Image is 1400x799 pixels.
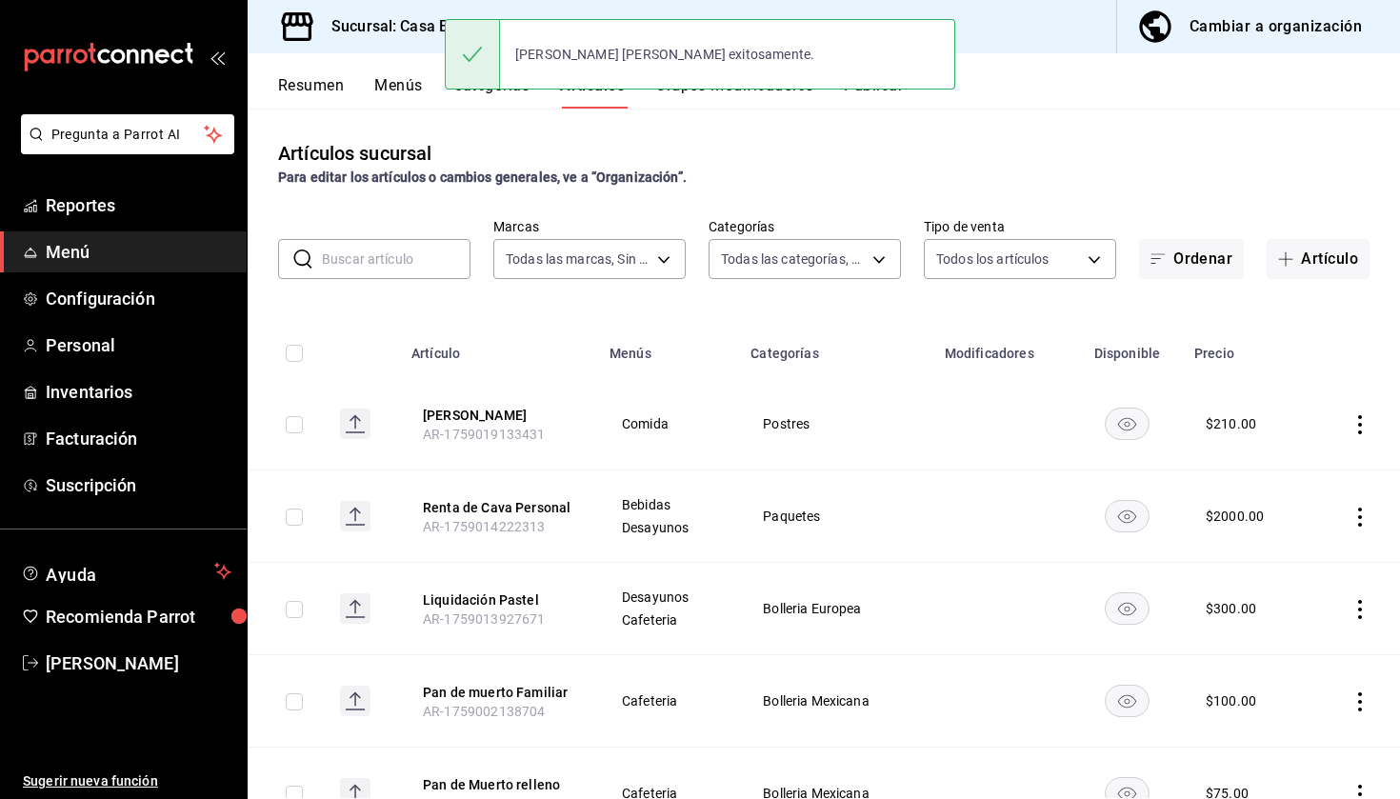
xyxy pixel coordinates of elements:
[46,239,231,265] span: Menú
[622,590,715,604] span: Desayunos
[423,683,575,702] button: edit-product-location
[278,76,1400,109] div: navigation tabs
[322,240,470,278] input: Buscar artículo
[423,406,575,425] button: edit-product-location
[763,509,909,523] span: Paquetes
[46,560,207,583] span: Ayuda
[1105,592,1150,625] button: availability-product
[1105,500,1150,532] button: availability-product
[1071,317,1183,378] th: Disponible
[400,317,598,378] th: Artículo
[423,611,545,627] span: AR-1759013927671
[21,114,234,154] button: Pregunta a Parrot AI
[739,317,932,378] th: Categorías
[51,125,205,145] span: Pregunta a Parrot AI
[1105,685,1150,717] button: availability-product
[46,650,231,676] span: [PERSON_NAME]
[46,379,231,405] span: Inventarios
[1206,414,1256,433] div: $ 210.00
[1183,317,1310,378] th: Precio
[278,76,344,109] button: Resumen
[1206,507,1264,526] div: $ 2000.00
[46,192,231,218] span: Reportes
[23,771,231,791] span: Sugerir nueva función
[1350,415,1370,434] button: actions
[316,15,660,38] h3: Sucursal: Casa Encanto ([GEOGRAPHIC_DATA])
[924,220,1116,233] label: Tipo de venta
[500,33,830,75] div: [PERSON_NAME] [PERSON_NAME] exitosamente.
[423,590,575,609] button: edit-product-location
[1139,239,1244,279] button: Ordenar
[763,417,909,430] span: Postres
[210,50,225,65] button: open_drawer_menu
[1206,599,1256,618] div: $ 300.00
[622,417,715,430] span: Comida
[46,472,231,498] span: Suscripción
[46,286,231,311] span: Configuración
[423,427,545,442] span: AR-1759019133431
[374,76,422,109] button: Menús
[598,317,739,378] th: Menús
[1267,239,1370,279] button: Artículo
[1105,408,1150,440] button: availability-product
[763,602,909,615] span: Bolleria Europea
[1350,692,1370,711] button: actions
[933,317,1071,378] th: Modificadores
[278,170,687,185] strong: Para editar los artículos o cambios generales, ve a “Organización”.
[1206,691,1256,710] div: $ 100.00
[622,694,715,708] span: Cafeteria
[423,775,575,794] button: edit-product-location
[423,498,575,517] button: edit-product-location
[1190,13,1362,40] div: Cambiar a organización
[1350,600,1370,619] button: actions
[46,426,231,451] span: Facturación
[763,694,909,708] span: Bolleria Mexicana
[1350,508,1370,527] button: actions
[622,498,715,511] span: Bebidas
[46,332,231,358] span: Personal
[46,604,231,629] span: Recomienda Parrot
[423,704,545,719] span: AR-1759002138704
[622,521,715,534] span: Desayunos
[423,519,545,534] span: AR-1759014222313
[936,250,1050,269] span: Todos los artículos
[721,250,866,269] span: Todas las categorías, Sin categoría
[506,250,650,269] span: Todas las marcas, Sin marca
[709,220,901,233] label: Categorías
[278,139,431,168] div: Artículos sucursal
[493,220,686,233] label: Marcas
[622,613,715,627] span: Cafeteria
[13,138,234,158] a: Pregunta a Parrot AI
